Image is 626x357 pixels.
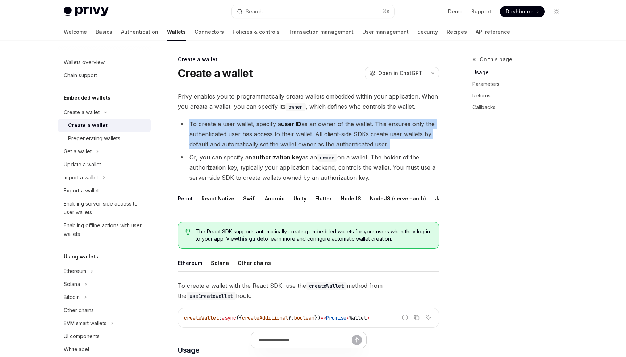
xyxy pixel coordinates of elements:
h5: Embedded wallets [64,94,110,102]
button: Toggle Create a wallet section [58,106,151,119]
a: Update a wallet [58,158,151,171]
a: API reference [476,23,510,41]
span: => [320,315,326,321]
button: Ask AI [423,313,433,322]
a: Recipes [447,23,467,41]
div: Bitcoin [64,293,80,302]
li: To create a user wallet, specify a as an owner of the wallet. This ensures only the authenticated... [178,119,439,149]
a: Security [417,23,438,41]
div: NodeJS [341,190,361,207]
a: Export a wallet [58,184,151,197]
button: Toggle EVM smart wallets section [58,317,151,330]
a: Pregenerating wallets [58,132,151,145]
code: owner [317,154,337,162]
code: createWallet [306,282,347,290]
button: Send message [352,335,362,345]
a: UI components [58,330,151,343]
strong: user ID [281,120,301,128]
a: User management [362,23,409,41]
button: Toggle Ethereum section [58,265,151,278]
div: Ethereum [178,254,202,271]
a: Returns [472,90,568,101]
button: Toggle Get a wallet section [58,145,151,158]
h5: Using wallets [64,252,98,261]
div: Whitelabel [64,345,89,354]
div: Pregenerating wallets [68,134,120,143]
a: Enabling offline actions with user wallets [58,219,151,241]
a: Policies & controls [233,23,280,41]
a: Support [471,8,491,15]
strong: authorization key [252,154,302,161]
a: Usage [472,67,568,78]
span: }) [314,315,320,321]
a: Whitelabel [58,343,151,356]
div: Solana [211,254,229,271]
a: Transaction management [288,23,354,41]
div: Get a wallet [64,147,92,156]
h1: Create a wallet [178,67,253,80]
button: Report incorrect code [400,313,410,322]
div: Chain support [64,71,97,80]
span: : [219,315,222,321]
button: Toggle dark mode [551,6,562,17]
a: Callbacks [472,101,568,113]
div: Create a wallet [68,121,108,130]
div: Export a wallet [64,186,99,195]
a: Enabling server-side access to user wallets [58,197,151,219]
span: Open in ChatGPT [378,70,422,77]
a: Chain support [58,69,151,82]
div: NodeJS (server-auth) [370,190,426,207]
div: UI components [64,332,100,341]
div: Java [435,190,447,207]
img: light logo [64,7,109,17]
code: useCreateWallet [187,292,236,300]
a: Dashboard [500,6,545,17]
span: < [346,315,349,321]
div: React Native [201,190,234,207]
li: Or, you can specify an as an on a wallet. The holder of the authorization key, typically your app... [178,152,439,183]
span: boolean [294,315,314,321]
div: Enabling offline actions with user wallets [64,221,146,238]
span: Promise [326,315,346,321]
div: Flutter [315,190,332,207]
span: The React SDK supports automatically creating embedded wallets for your users when they log in to... [196,228,431,242]
span: ?: [288,315,294,321]
button: Toggle Import a wallet section [58,171,151,184]
svg: Tip [185,229,191,235]
a: this guide [238,236,263,242]
code: owner [285,103,306,111]
a: Create a wallet [58,119,151,132]
span: Dashboard [506,8,534,15]
button: Open in ChatGPT [365,67,427,79]
a: Welcome [64,23,87,41]
a: Basics [96,23,112,41]
div: Android [265,190,285,207]
span: createWallet [184,315,219,321]
div: Other chains [64,306,94,315]
a: Authentication [121,23,158,41]
span: > [367,315,370,321]
button: Toggle Bitcoin section [58,291,151,304]
a: Other chains [58,304,151,317]
div: Solana [64,280,80,288]
div: Ethereum [64,267,86,275]
div: Import a wallet [64,173,98,182]
a: Wallets [167,23,186,41]
div: EVM smart wallets [64,319,107,328]
button: Toggle Solana section [58,278,151,291]
div: React [178,190,193,207]
div: Enabling server-side access to user wallets [64,199,146,217]
div: Swift [243,190,256,207]
button: Open search [232,5,394,18]
a: Wallets overview [58,56,151,69]
div: Create a wallet [64,108,100,117]
span: Privy enables you to programmatically create wallets embedded within your application. When you c... [178,91,439,112]
span: ⌘ K [382,9,390,14]
a: Connectors [195,23,224,41]
input: Ask a question... [258,332,352,348]
div: Unity [293,190,306,207]
div: Wallets overview [64,58,105,67]
button: Copy the contents from the code block [412,313,421,322]
span: To create a wallet with the React SDK, use the method from the hook: [178,281,439,301]
span: async [222,315,236,321]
